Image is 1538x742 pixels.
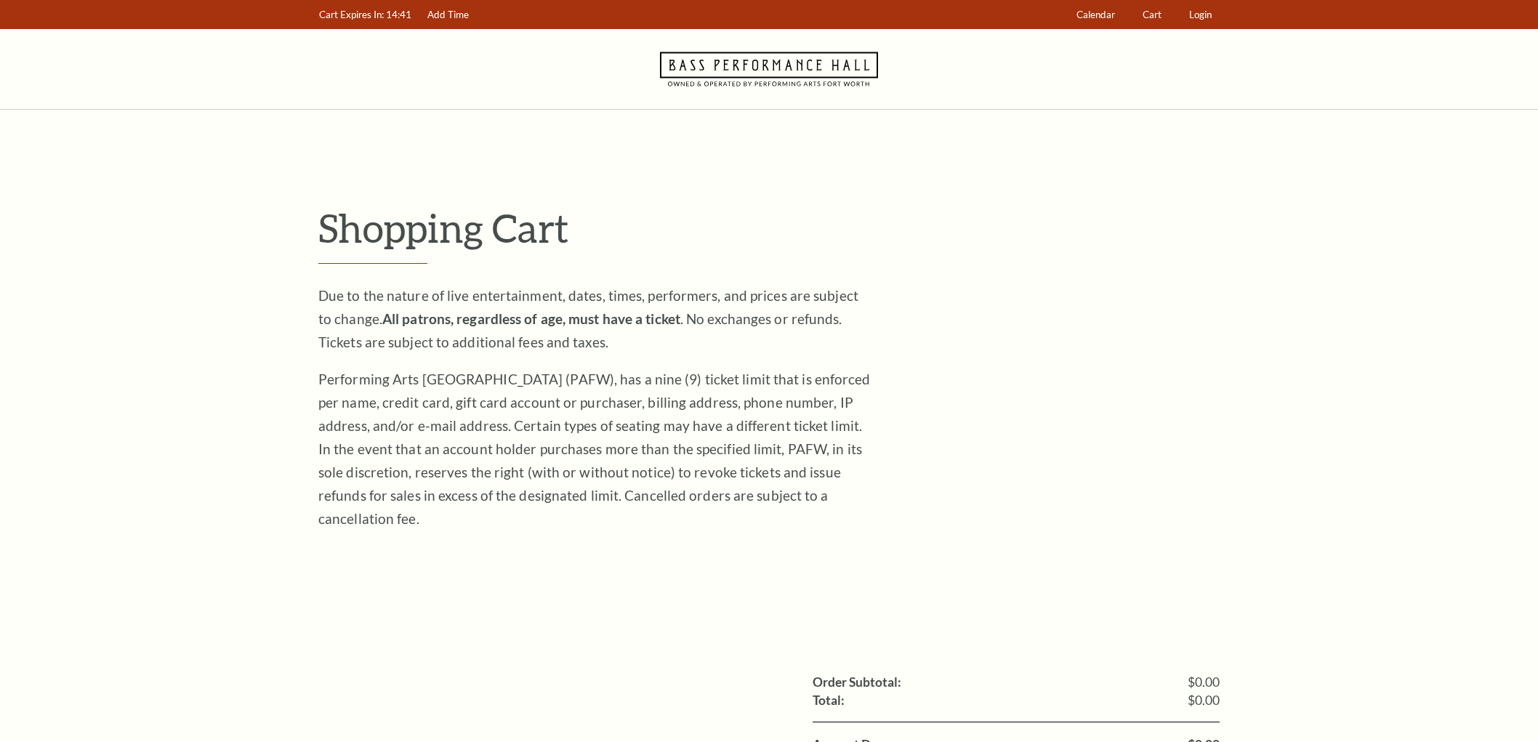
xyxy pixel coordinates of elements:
a: Calendar [1070,1,1122,29]
a: Login [1183,1,1219,29]
span: Cart [1143,9,1161,20]
p: Performing Arts [GEOGRAPHIC_DATA] (PAFW), has a nine (9) ticket limit that is enforced per name, ... [318,368,871,531]
span: Calendar [1076,9,1115,20]
a: Cart [1136,1,1169,29]
label: Total: [813,694,845,707]
a: Add Time [421,1,476,29]
span: 14:41 [386,9,411,20]
label: Order Subtotal: [813,676,901,689]
strong: All patrons, regardless of age, must have a ticket [382,310,680,327]
span: Due to the nature of live entertainment, dates, times, performers, and prices are subject to chan... [318,287,858,350]
span: Cart Expires In: [319,9,384,20]
span: $0.00 [1188,694,1220,707]
span: Login [1189,9,1212,20]
p: Shopping Cart [318,204,1220,251]
span: $0.00 [1188,676,1220,689]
